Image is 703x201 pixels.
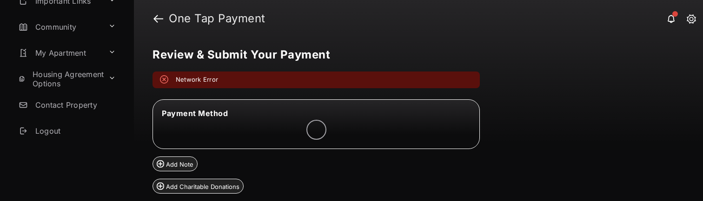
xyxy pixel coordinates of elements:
[15,68,105,90] a: Housing Agreement Options
[15,16,105,38] a: Community
[153,179,244,194] button: Add Charitable Donations
[176,75,218,84] em: Network Error
[153,49,677,60] h5: Review & Submit Your Payment
[15,42,105,64] a: My Apartment
[15,94,134,116] a: Contact Property
[169,13,265,24] strong: One Tap Payment
[15,120,134,142] a: Logout
[153,156,198,171] button: Add Note
[162,109,228,118] span: Payment Method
